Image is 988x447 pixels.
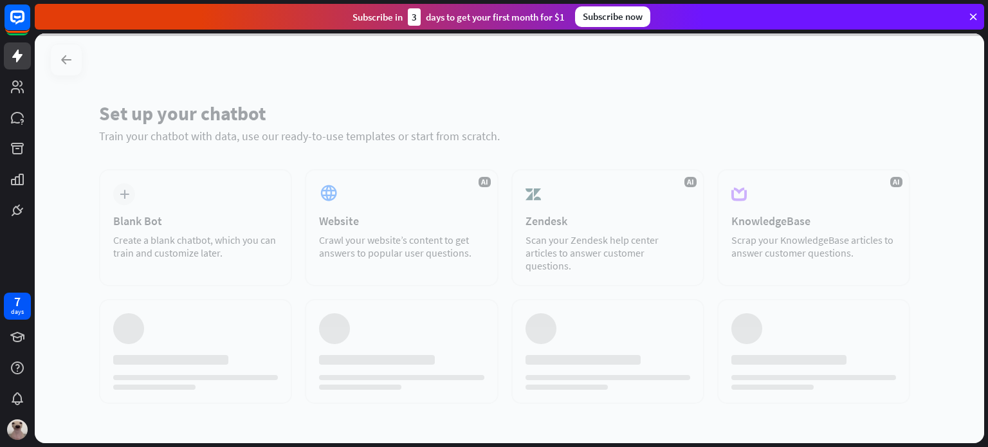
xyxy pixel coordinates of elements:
[352,8,565,26] div: Subscribe in days to get your first month for $1
[575,6,650,27] div: Subscribe now
[408,8,421,26] div: 3
[4,293,31,320] a: 7 days
[14,296,21,307] div: 7
[11,307,24,316] div: days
